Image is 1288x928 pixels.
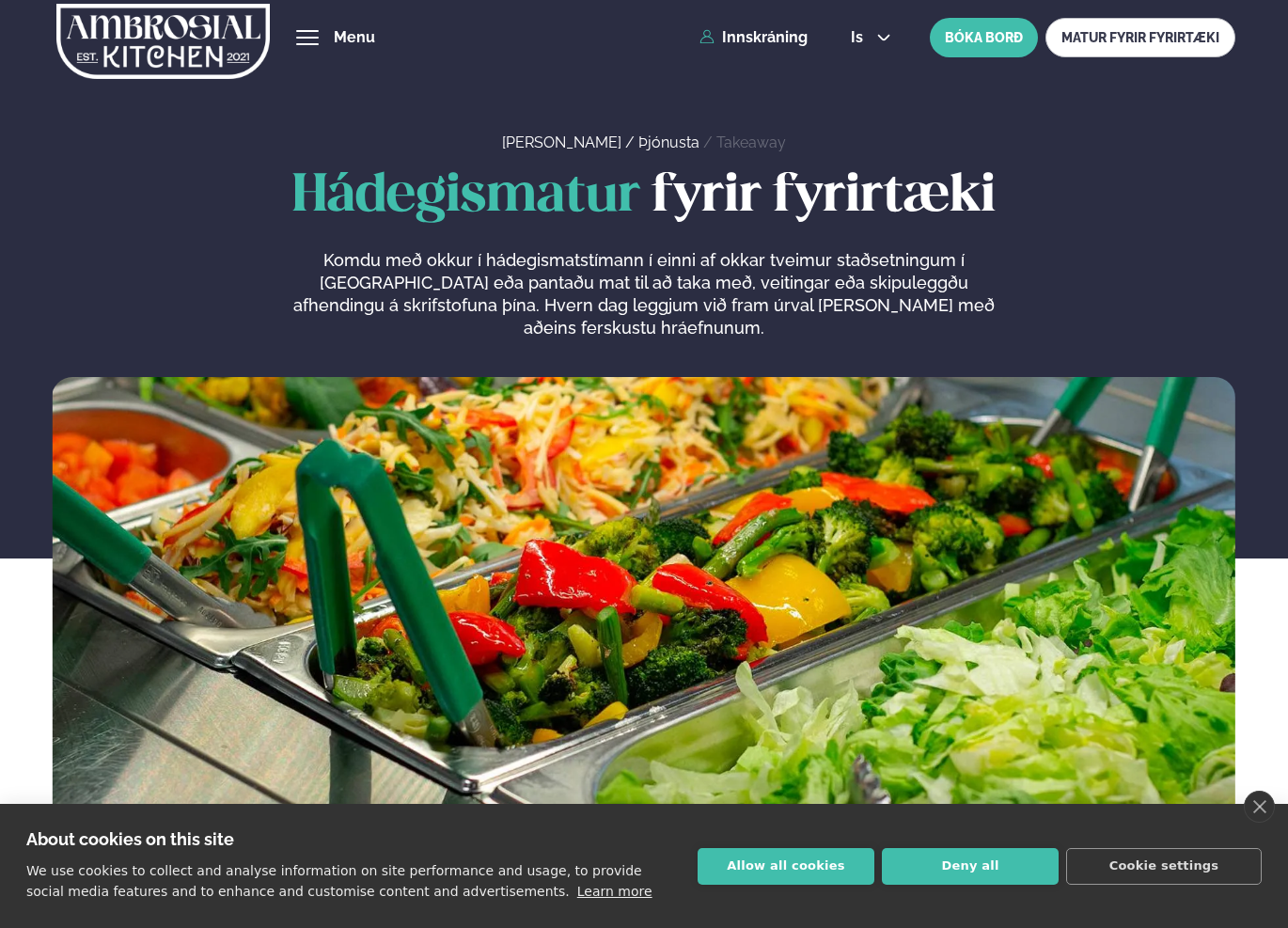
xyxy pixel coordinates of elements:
[1244,791,1275,823] a: close
[296,26,319,49] button: hamburger
[698,848,874,885] button: Allow all cookies
[502,134,621,151] a: [PERSON_NAME]
[851,30,869,45] span: is
[882,848,1059,885] button: Deny all
[577,884,652,899] a: Learn more
[1045,18,1235,57] a: MATUR FYRIR FYRIRTÆKI
[625,134,638,151] span: /
[716,134,786,151] a: Takeaway
[292,172,640,222] span: Hádegismatur
[52,168,1234,227] h1: fyrir fyrirtæki
[56,3,270,80] img: logo
[836,30,906,45] button: is
[26,829,234,849] strong: About cookies on this site
[930,18,1038,57] button: BÓKA BORÐ
[699,29,808,46] a: Innskráning
[26,863,642,899] p: We use cookies to collect and analyse information on site performance and usage, to provide socia...
[638,134,699,151] a: Þjónusta
[289,249,999,339] p: Komdu með okkur í hádegismatstímann í einni af okkar tveimur staðsetningum í [GEOGRAPHIC_DATA] eð...
[1066,848,1262,885] button: Cookie settings
[52,377,1234,828] img: image alt
[703,134,716,151] span: /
